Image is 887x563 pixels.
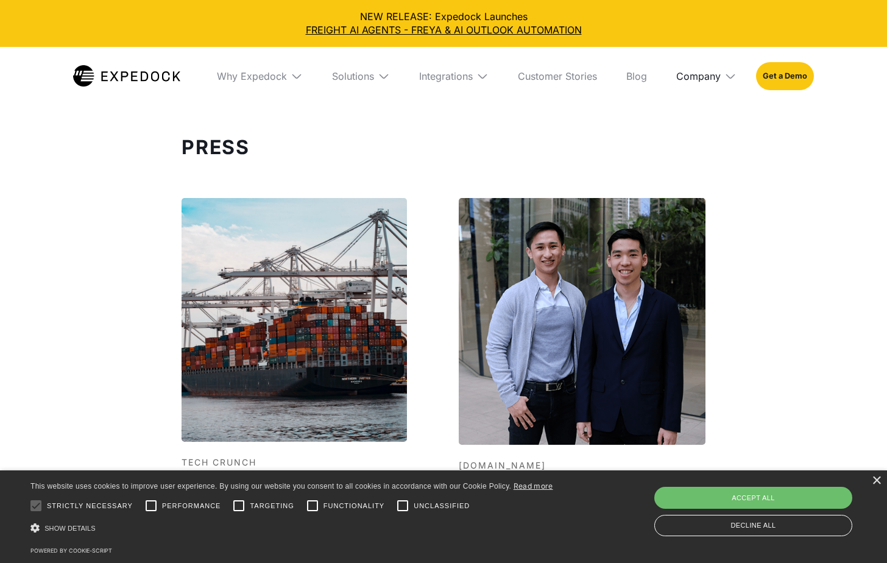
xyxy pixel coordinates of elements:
strong: Press [182,135,250,159]
span: Show details [44,525,96,532]
a: Blog [617,47,657,105]
span: Performance [162,501,221,511]
div: Why Expedock [207,47,313,105]
div: Why Expedock [217,70,287,82]
span: Functionality [323,501,384,511]
div: Decline all [654,515,852,536]
div: Accept all [654,487,852,509]
div: TECH CRUNCH [182,454,428,471]
div: Company [676,70,721,82]
a: FREIGHT AI AGENTS - FREYA & AI OUTLOOK AUTOMATION [10,23,877,37]
div: Integrations [409,47,498,105]
div: Solutions [332,70,374,82]
a: Customer Stories [508,47,607,105]
div: Company [666,47,746,105]
div: Solutions [322,47,400,105]
img: E27.CO Thumbnail [459,198,705,445]
span: Strictly necessary [47,501,133,511]
span: Unclassified [414,501,470,511]
div: Show details [30,520,553,537]
div: NEW RELEASE: Expedock Launches [10,10,877,37]
span: Targeting [250,501,294,511]
div: [DOMAIN_NAME] [459,457,705,474]
a: Get a Demo [756,62,814,90]
span: This website uses cookies to improve user experience. By using our website you consent to all coo... [30,482,511,490]
div: Integrations [419,70,473,82]
iframe: Chat Widget [684,431,887,563]
a: Powered by cookie-script [30,547,112,554]
a: Read more [514,481,553,490]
